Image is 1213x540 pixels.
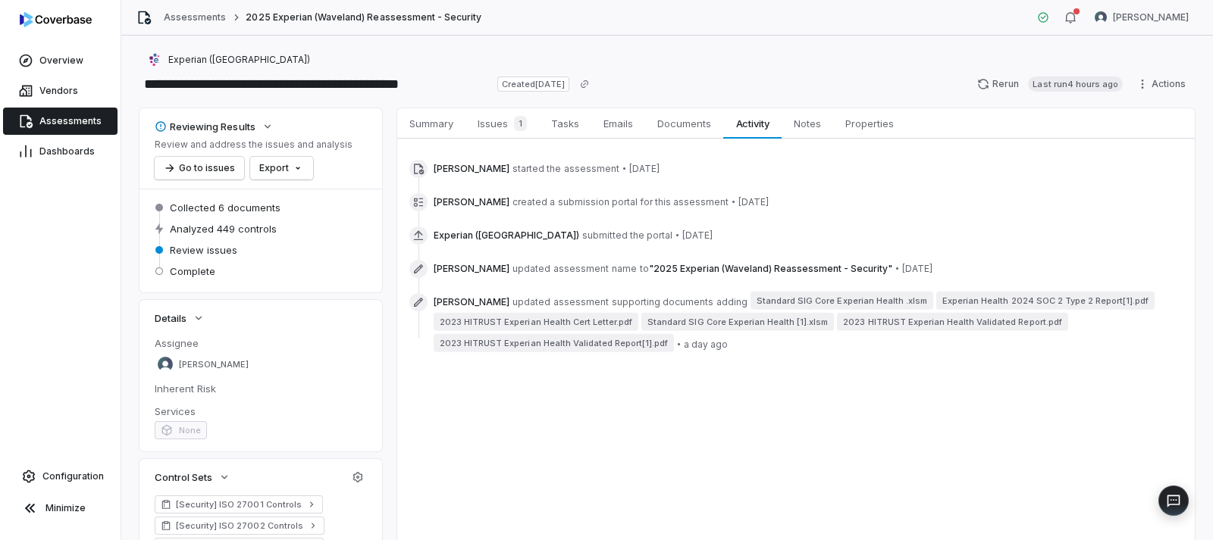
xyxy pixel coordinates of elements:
span: [PERSON_NAME] [434,296,509,308]
span: • [895,262,899,274]
span: Created [DATE] [497,76,569,92]
span: 2023 HITRUST Experian Health Cert Letter.pdf [434,313,638,331]
span: Review issues [170,243,237,257]
span: assessment [553,263,609,275]
button: Export [250,157,313,179]
a: [Security] ISO 27002 Controls [155,517,324,535]
span: 2023 HITRUST Experian Health Validated Report.pdf [837,313,1067,331]
span: Notes [788,114,827,133]
button: Control Sets [150,464,235,491]
span: to [640,263,649,274]
span: Issues [472,113,533,134]
span: [DATE] [902,263,932,275]
button: Actions [1132,73,1195,95]
span: started the [512,163,561,175]
span: Control Sets [155,470,212,484]
span: Emails [597,114,639,133]
span: 2023 HITRUST Experian Health Validated Report[1].pdf [434,334,674,352]
a: Overview [3,47,118,74]
p: Review and address the issues and analysis [155,139,353,151]
button: Reviewing Results [150,113,278,140]
span: Activity [730,114,776,133]
span: [PERSON_NAME] [179,359,249,370]
span: submission portal for this assessment [558,196,729,208]
span: • [622,162,626,174]
span: submitted the portal [582,229,672,242]
button: https://experian.com/healthcare/products/patient-access-registration/Experian ([GEOGRAPHIC_DATA]) [143,46,315,73]
a: Assessments [164,11,226,23]
span: [Security] ISO 27002 Controls [176,520,303,532]
span: Dashboards [39,145,95,158]
span: a day ago [684,339,728,351]
span: Experian ([GEOGRAPHIC_DATA]) [168,54,310,66]
span: updated [512,263,550,275]
span: name [612,263,637,275]
span: assessment [553,296,609,308]
a: [Security] ISO 27001 Controls [155,495,323,513]
span: Overview [39,55,83,67]
div: Reviewing Results [155,120,255,133]
span: " 2025 Experian (Waveland) Reassessment - Security " [649,263,892,274]
dt: Assignee [155,336,367,350]
a: Configuration [6,463,114,490]
button: Details [150,304,209,332]
span: Summary [403,114,459,133]
span: • [675,229,679,241]
span: • [732,195,735,208]
span: 1 [514,116,527,131]
span: assessment [564,163,619,175]
span: Tasks [545,114,585,133]
span: [PERSON_NAME] [434,196,509,208]
span: Documents [651,114,717,133]
button: Copy link [571,70,598,98]
span: updated [512,296,550,308]
span: Complete [170,264,215,278]
span: [Security] ISO 27001 Controls [176,498,302,510]
span: 2025 Experian (Waveland) Reassessment - Security [246,11,481,23]
span: Collected 6 documents [170,201,281,214]
span: created a [512,196,555,208]
span: Configuration [42,470,104,482]
span: Standard SIG Core Experian Health .xlsm [751,292,933,310]
a: Vendors [3,77,118,105]
dt: Inherent Risk [155,382,367,395]
img: Arun Muthu avatar [158,357,173,372]
span: [DATE] [682,229,713,242]
span: supporting documents [612,296,713,308]
span: [PERSON_NAME] [434,263,509,275]
span: [DATE] [738,196,769,208]
span: [PERSON_NAME] [1113,11,1189,23]
span: Properties [839,114,900,133]
a: Assessments [3,108,118,135]
span: Experian Health 2024 SOC 2 Type 2 Report[1].pdf [936,292,1155,310]
span: Standard SIG Core Experian Health [1].xlsm [641,313,834,331]
button: Arun Muthu avatar[PERSON_NAME] [1086,6,1198,29]
span: Analyzed 449 controls [170,222,277,236]
span: Assessments [39,115,102,127]
button: Minimize [6,493,114,523]
dt: Services [155,404,367,418]
span: adding [716,296,748,308]
span: Details [155,311,186,325]
button: RerunLast run4 hours ago [968,73,1132,95]
span: Experian ([GEOGRAPHIC_DATA]) [434,229,579,242]
span: • [677,338,681,350]
span: [PERSON_NAME] [434,163,509,175]
span: Vendors [39,85,78,97]
button: Go to issues [155,157,244,179]
img: logo-D7KZi-bG.svg [20,12,92,27]
img: Arun Muthu avatar [1095,11,1107,23]
span: Minimize [45,502,86,514]
a: Dashboards [3,138,118,165]
span: Last run 4 hours ago [1028,76,1123,92]
span: [DATE] [629,163,660,175]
